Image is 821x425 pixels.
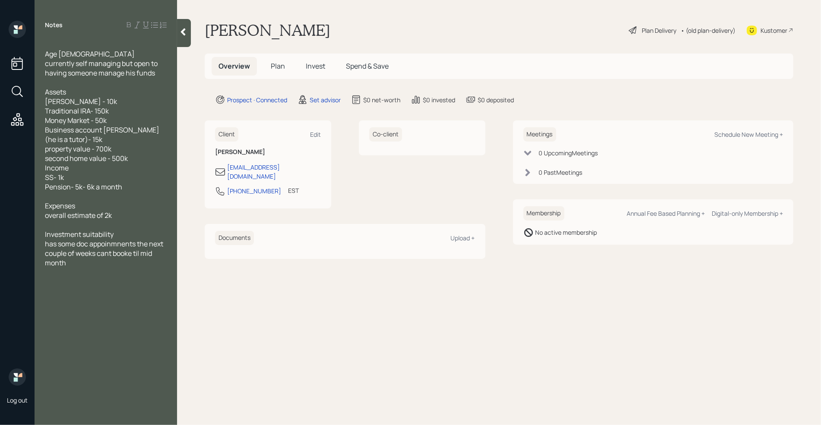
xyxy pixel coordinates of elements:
span: has some doc appoinmnents the next couple of weeks cant booke til mid month [45,239,165,268]
div: 0 Upcoming Meeting s [539,148,598,157]
span: Pension- 5k- 6k a month [45,182,122,192]
div: $0 deposited [478,95,514,104]
div: Log out [7,396,28,404]
div: $0 invested [423,95,455,104]
h6: Co-client [369,127,402,142]
h6: Membership [523,206,564,220]
span: Plan [271,61,285,71]
span: Overview [219,61,250,71]
h1: [PERSON_NAME] [205,21,330,40]
div: [EMAIL_ADDRESS][DOMAIN_NAME] [227,163,321,181]
div: EST [288,186,299,195]
div: $0 net-worth [363,95,400,104]
div: Digital-only Membership + [712,209,783,217]
span: [PERSON_NAME] - 10k [45,97,117,106]
div: Schedule New Meeting + [714,130,783,139]
span: Investment suitability [45,230,114,239]
span: Traditional IRA- 150k [45,106,109,116]
span: Business account [PERSON_NAME](he is a tutor)- 15k [45,125,159,144]
span: Expenses [45,201,75,211]
img: retirable_logo.png [9,368,26,386]
div: • (old plan-delivery) [681,26,735,35]
span: overall estimate of 2k [45,211,112,220]
div: Prospect · Connected [227,95,287,104]
span: Income [45,163,69,173]
h6: Client [215,127,238,142]
span: property value - 700k [45,144,111,154]
h6: Meetings [523,127,556,142]
div: Edit [310,130,321,139]
span: Money Market - 50k [45,116,107,125]
div: Upload + [451,234,475,242]
span: currently self managing but open to having someone manage his funds [45,59,159,78]
div: Plan Delivery [642,26,676,35]
span: Age [DEMOGRAPHIC_DATA] [45,49,135,59]
div: No active membership [536,228,597,237]
div: [PHONE_NUMBER] [227,186,281,195]
div: 0 Past Meeting s [539,168,583,177]
span: Invest [306,61,325,71]
div: Kustomer [761,26,787,35]
span: SS- 1k [45,173,64,182]
div: Annual Fee Based Planning + [627,209,705,217]
h6: Documents [215,231,254,245]
label: Notes [45,21,63,29]
span: Spend & Save [346,61,389,71]
span: second home value - 500k [45,154,128,163]
div: Set advisor [310,95,341,104]
h6: [PERSON_NAME] [215,148,321,156]
span: Assets [45,87,66,97]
